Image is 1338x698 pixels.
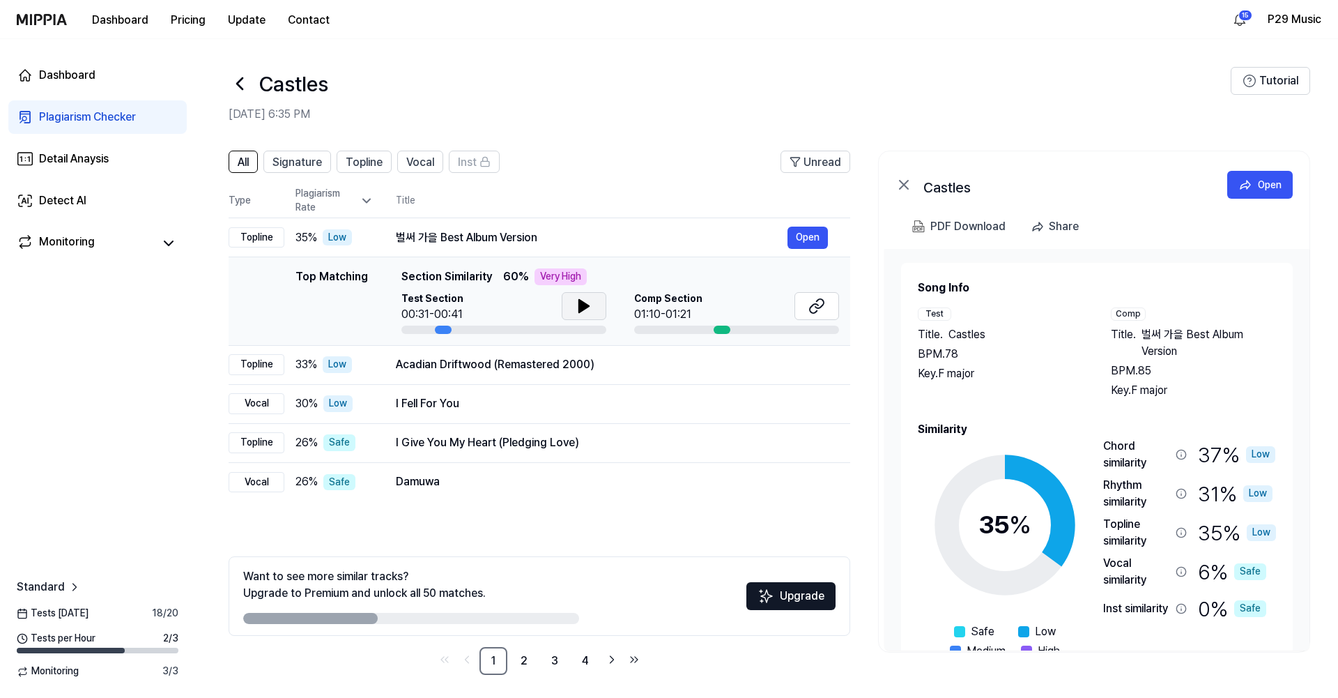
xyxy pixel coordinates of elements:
[435,650,454,669] a: Go to first page
[884,249,1309,651] a: Song InfoTestTitle.CastlesBPM.78Key.F majorCompTitle.벌써 가을 Best Album VersionBPM.85Key.F majorSim...
[39,192,86,209] div: Detect AI
[323,474,355,491] div: Safe
[1229,8,1251,31] button: 알림15
[571,647,599,675] a: 4
[503,268,529,285] span: 60 %
[1111,308,1146,321] div: Comp
[1111,363,1276,379] div: BPM. 85
[263,151,331,173] button: Signature
[602,650,622,669] a: Go to next page
[323,229,352,246] div: Low
[918,326,943,343] span: Title .
[624,650,644,669] a: Go to last page
[238,154,249,171] span: All
[39,234,95,253] div: Monitoring
[1103,600,1170,617] div: Inst similarity
[1268,11,1321,28] button: P29 Music
[449,151,500,173] button: Inst
[229,151,258,173] button: All
[1103,438,1170,471] div: Chord similarity
[229,106,1231,123] h2: [DATE] 6:35 PM
[8,100,187,134] a: Plagiarism Checker
[1231,67,1310,95] button: Tutorial
[1038,643,1060,660] span: High
[1198,516,1276,549] div: 35 %
[746,582,836,610] button: Upgrade
[337,151,392,173] button: Topline
[295,229,317,246] span: 35 %
[39,109,136,126] div: Plagiarism Checker
[746,594,836,607] a: SparklesUpgrade
[971,623,994,640] span: Safe
[948,326,985,343] span: Castles
[535,268,587,285] div: Very High
[229,393,284,414] div: Vocal
[229,647,850,675] nav: pagination
[160,6,217,34] button: Pricing
[634,292,702,306] span: Comp Section
[259,69,328,98] h1: Castles
[152,607,178,621] span: 18 / 20
[277,6,341,34] button: Contact
[1009,510,1031,540] span: %
[163,632,178,646] span: 2 / 3
[1238,10,1252,21] div: 15
[217,6,277,34] button: Update
[930,218,1006,236] div: PDF Download
[401,306,463,323] div: 00:31-00:41
[396,473,828,490] div: Damuwa
[81,6,160,34] a: Dashboard
[39,151,109,167] div: Detail Anaysis
[295,268,368,334] div: Top Matching
[396,229,787,246] div: 벌써 가을 Best Album Version
[229,227,284,248] div: Topline
[323,434,355,451] div: Safe
[1234,563,1266,580] div: Safe
[1103,516,1170,549] div: Topline similarity
[295,356,317,373] span: 33 %
[1103,477,1170,510] div: Rhythm similarity
[229,432,284,453] div: Topline
[396,184,850,218] th: Title
[1227,171,1293,199] button: Open
[803,154,841,171] span: Unread
[217,1,277,39] a: Update
[406,154,434,171] span: Vocal
[17,579,65,595] span: Standard
[787,227,828,249] a: Open
[918,421,1276,438] h2: Similarity
[918,280,1276,296] h2: Song Info
[17,632,95,646] span: Tests per Hour
[295,473,318,490] span: 26 %
[8,142,187,176] a: Detail Anaysis
[229,472,284,493] div: Vocal
[458,154,477,171] span: Inst
[1258,177,1282,192] div: Open
[780,151,850,173] button: Unread
[8,184,187,218] a: Detect AI
[918,346,1083,363] div: BPM. 78
[346,154,383,171] span: Topline
[8,59,187,92] a: Dashboard
[1246,446,1275,463] div: Low
[229,354,284,375] div: Topline
[272,154,322,171] span: Signature
[401,268,492,285] span: Section Similarity
[541,647,569,675] a: 3
[918,308,951,321] div: Test
[1141,326,1276,360] span: 벌써 가을 Best Album Version
[918,365,1083,382] div: Key. F major
[323,395,353,412] div: Low
[162,665,178,678] span: 3 / 3
[17,607,89,621] span: Tests [DATE]
[909,213,1008,241] button: PDF Download
[1025,213,1090,241] button: Share
[912,220,925,233] img: PDF Download
[1231,11,1248,28] img: 알림
[396,434,828,451] div: I Give You My Heart (Pledging Love)
[295,395,318,412] span: 30 %
[295,434,318,451] span: 26 %
[229,184,284,218] th: Type
[1111,382,1276,399] div: Key. F major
